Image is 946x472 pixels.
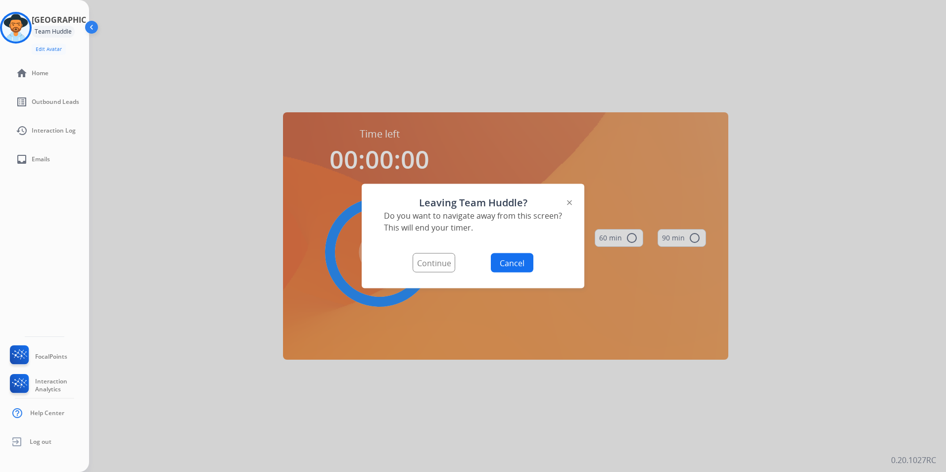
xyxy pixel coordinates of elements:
mat-icon: inbox [16,153,28,165]
button: Edit Avatar [32,44,66,55]
span: Emails [32,155,50,163]
div: Team Huddle [32,26,75,38]
span: Outbound Leads [32,98,79,106]
mat-icon: list_alt [16,96,28,108]
span: Leaving Team Huddle? [419,196,527,210]
mat-icon: history [16,125,28,137]
button: Continue [413,253,455,273]
a: Interaction Analytics [8,374,89,397]
span: Help Center [30,409,64,417]
p: Do you want to navigate away from this screen? This will end your timer. [384,210,562,234]
span: Home [32,69,48,77]
span: Interaction Log [32,127,76,135]
button: Cancel [491,253,533,273]
p: 0.20.1027RC [891,454,936,466]
span: Interaction Analytics [35,378,89,393]
img: avatar [2,14,30,42]
a: FocalPoints [8,345,67,368]
h3: [GEOGRAPHIC_DATA] [32,14,113,26]
mat-icon: home [16,67,28,79]
span: FocalPoints [35,353,67,361]
span: Log out [30,438,51,446]
img: close-button [567,200,572,205]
